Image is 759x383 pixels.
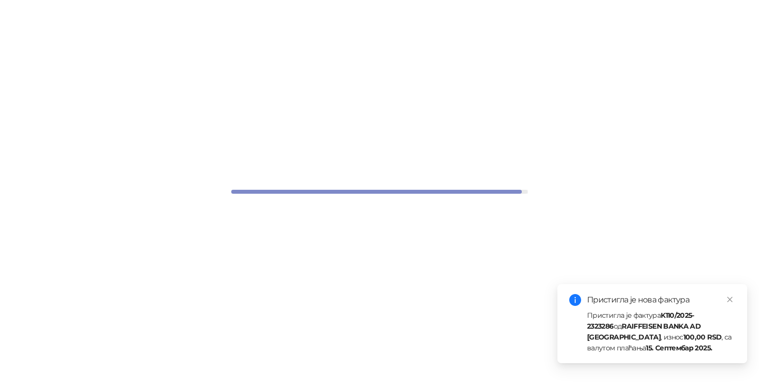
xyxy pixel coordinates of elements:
strong: RAIFFEISEN BANKA AD [GEOGRAPHIC_DATA] [587,322,701,341]
span: info-circle [569,294,581,306]
strong: 15. Септембар 2025. [646,343,712,352]
strong: 100,00 RSD [683,333,722,341]
div: Пристигла је фактура од , износ , са валутом плаћања [587,310,735,353]
div: Пристигла је нова фактура [587,294,735,306]
span: close [726,296,733,303]
a: Close [724,294,735,305]
strong: K110/2025-2323286 [587,311,694,331]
